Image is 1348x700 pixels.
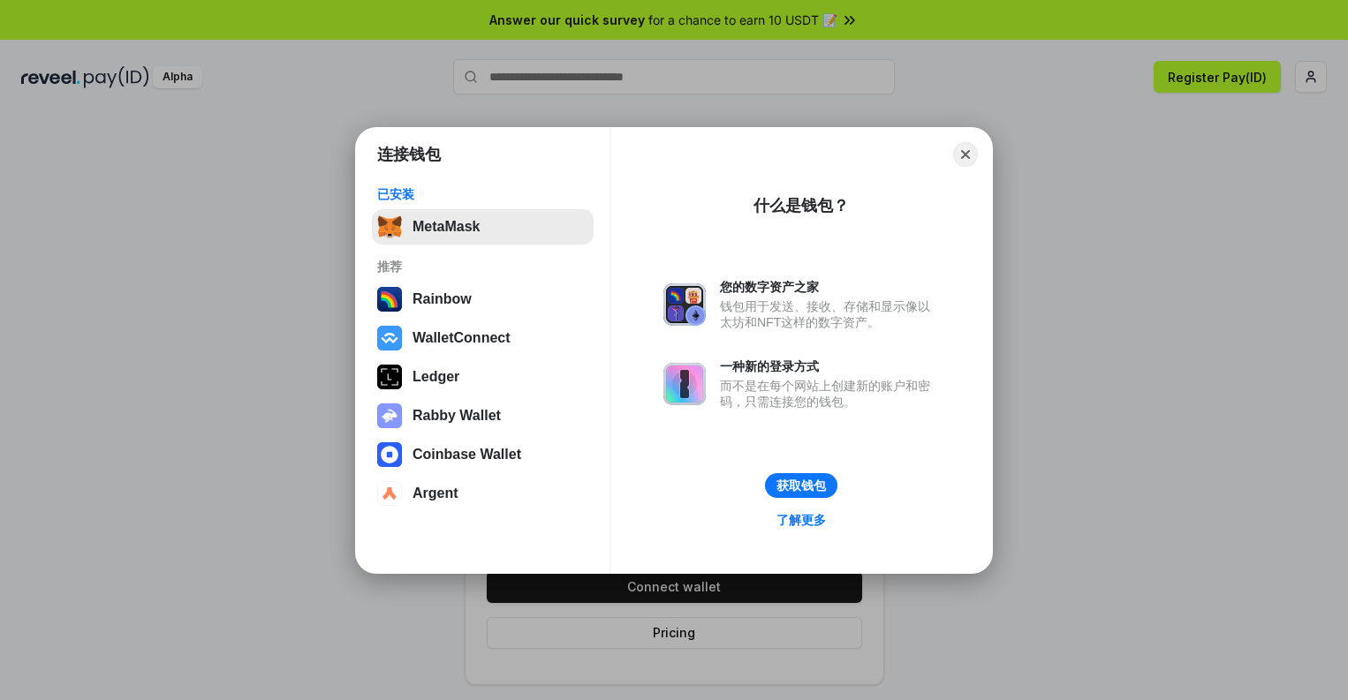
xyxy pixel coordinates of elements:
div: Ledger [413,369,459,385]
button: MetaMask [372,209,594,245]
button: Rabby Wallet [372,398,594,433]
div: 一种新的登录方式 [720,358,939,374]
div: MetaMask [413,219,480,235]
div: 已安装 [377,186,588,202]
img: svg+xml,%3Csvg%20xmlns%3D%22http%3A%2F%2Fwww.w3.org%2F2000%2Fsvg%22%20width%3D%2228%22%20height%3... [377,365,402,389]
button: Rainbow [372,282,594,317]
button: Argent [372,476,594,511]
button: Close [953,142,978,167]
img: svg+xml,%3Csvg%20xmlns%3D%22http%3A%2F%2Fwww.w3.org%2F2000%2Fsvg%22%20fill%3D%22none%22%20viewBox... [377,403,402,428]
div: 获取钱包 [776,478,826,493]
div: Argent [413,485,458,501]
div: WalletConnect [413,330,511,346]
button: Ledger [372,359,594,395]
a: 了解更多 [766,508,837,531]
div: 而不是在每个网站上创建新的账户和密码，只需连接您的钱包。 [720,378,939,410]
img: svg+xml,%3Csvg%20xmlns%3D%22http%3A%2F%2Fwww.w3.org%2F2000%2Fsvg%22%20fill%3D%22none%22%20viewBox... [663,283,706,326]
button: WalletConnect [372,320,594,356]
img: svg+xml,%3Csvg%20width%3D%22120%22%20height%3D%22120%22%20viewBox%3D%220%200%20120%20120%22%20fil... [377,287,402,312]
div: 了解更多 [776,512,826,528]
div: 您的数字资产之家 [720,279,939,295]
img: svg+xml,%3Csvg%20width%3D%2228%22%20height%3D%2228%22%20viewBox%3D%220%200%2028%2028%22%20fill%3D... [377,326,402,350]
h1: 连接钱包 [377,144,441,165]
div: Rabby Wallet [413,408,501,424]
button: Coinbase Wallet [372,437,594,472]
div: Rainbow [413,291,472,307]
img: svg+xml,%3Csvg%20xmlns%3D%22http%3A%2F%2Fwww.w3.org%2F2000%2Fsvg%22%20fill%3D%22none%22%20viewBox... [663,363,706,405]
div: 钱包用于发送、接收、存储和显示像以太坊和NFT这样的数字资产。 [720,298,939,330]
button: 获取钱包 [765,473,837,498]
div: 推荐 [377,259,588,275]
img: svg+xml,%3Csvg%20width%3D%2228%22%20height%3D%2228%22%20viewBox%3D%220%200%2028%2028%22%20fill%3D... [377,442,402,467]
div: 什么是钱包？ [754,195,849,216]
img: svg+xml,%3Csvg%20width%3D%2228%22%20height%3D%2228%22%20viewBox%3D%220%200%2028%2028%22%20fill%3D... [377,481,402,506]
img: svg+xml,%3Csvg%20fill%3D%22none%22%20height%3D%2233%22%20viewBox%3D%220%200%2035%2033%22%20width%... [377,215,402,239]
div: Coinbase Wallet [413,447,521,463]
